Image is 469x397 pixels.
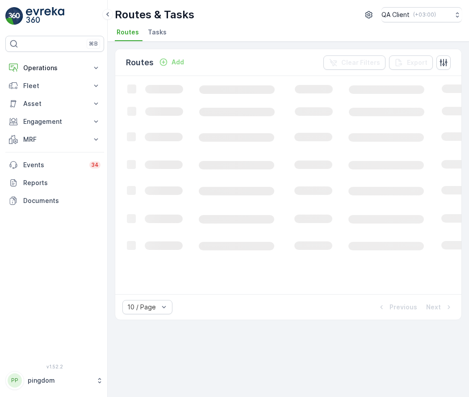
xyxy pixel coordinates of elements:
p: Asset [23,99,86,108]
p: QA Client [381,10,410,19]
img: logo_light-DOdMpM7g.png [26,7,64,25]
p: Fleet [23,81,86,90]
button: MRF [5,131,104,148]
p: Previous [389,303,417,312]
button: Operations [5,59,104,77]
span: Tasks [148,28,167,37]
a: Events34 [5,156,104,174]
button: Next [425,302,454,313]
p: Documents [23,196,100,205]
p: Reports [23,178,100,187]
a: Documents [5,192,104,210]
p: Events [23,160,84,169]
a: Reports [5,174,104,192]
p: Operations [23,63,86,72]
button: Previous [376,302,418,313]
button: Engagement [5,113,104,131]
p: 34 [91,161,99,169]
div: PP [8,373,22,388]
p: ⌘B [89,40,98,47]
p: MRF [23,135,86,144]
p: Next [426,303,441,312]
p: Routes [126,56,154,69]
p: Clear Filters [341,58,380,67]
button: Clear Filters [323,55,385,70]
button: PPpingdom [5,371,104,390]
button: Fleet [5,77,104,95]
p: Add [172,58,184,67]
span: v 1.52.2 [5,364,104,369]
img: logo [5,7,23,25]
button: Asset [5,95,104,113]
p: Engagement [23,117,86,126]
p: Export [407,58,427,67]
span: Routes [117,28,139,37]
p: ( +03:00 ) [413,11,436,18]
button: Export [389,55,433,70]
p: pingdom [28,376,92,385]
button: QA Client(+03:00) [381,7,462,22]
p: Routes & Tasks [115,8,194,22]
button: Add [155,57,188,68]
